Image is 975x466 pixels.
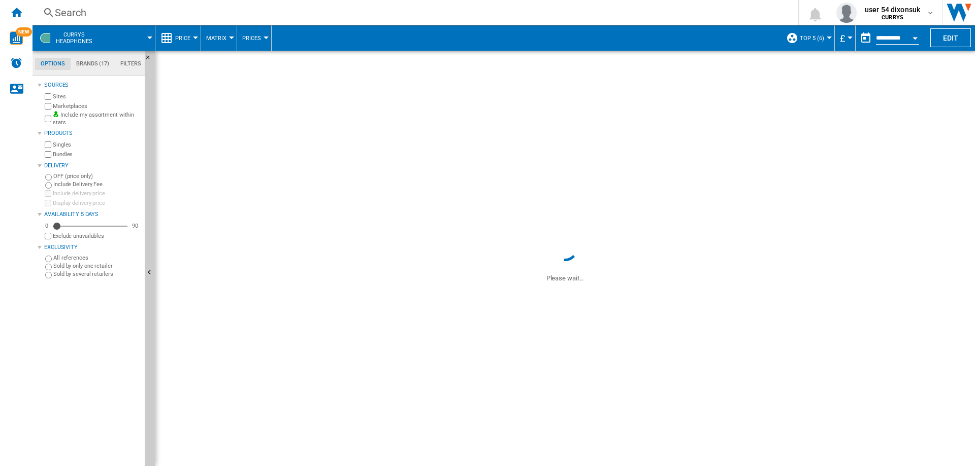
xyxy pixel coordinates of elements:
img: profile.jpg [836,3,857,23]
div: Sources [44,81,141,89]
label: All references [53,254,141,262]
input: Include Delivery Fee [45,182,52,189]
div: Availability 5 Days [44,210,141,219]
label: Include Delivery Fee [53,181,141,188]
label: Include delivery price [53,190,141,197]
md-tab-item: Brands (17) [71,58,115,70]
div: Top 5 (6) [786,25,829,51]
div: Exclusivity [44,243,141,252]
label: Sold by only one retailer [53,262,141,270]
b: CURRYS [882,14,903,21]
span: Top 5 (6) [800,35,824,42]
label: Include my assortment within stats [53,111,141,127]
label: Display delivery price [53,199,141,207]
button: Prices [242,25,266,51]
div: CURRYSHeadphones [38,25,150,51]
div: Delivery [44,162,141,170]
img: alerts-logo.svg [10,57,22,69]
input: Include my assortment within stats [45,113,51,125]
div: Products [44,129,141,137]
button: Hide [145,51,157,69]
input: Include delivery price [45,190,51,197]
input: Singles [45,141,51,148]
span: Prices [242,35,261,42]
label: Sites [53,93,141,100]
input: Sold by only one retailer [45,264,52,270]
span: CURRYS:Headphones [56,31,92,45]
input: OFF (price only) [45,174,52,181]
label: Bundles [53,151,141,158]
input: Sold by several retailers [45,272,52,278]
img: mysite-bg-18x18.png [53,111,59,117]
button: Top 5 (6) [800,25,829,51]
label: Exclude unavailables [53,232,141,240]
input: Display delivery price [45,200,51,206]
div: 90 [129,222,141,230]
button: CURRYSHeadphones [56,25,103,51]
span: Matrix [206,35,226,42]
input: Marketplaces [45,103,51,110]
label: OFF (price only) [53,172,141,180]
button: Open calendar [906,27,924,46]
div: Search [55,6,772,20]
button: Price [175,25,196,51]
button: Matrix [206,25,232,51]
input: Display delivery price [45,233,51,239]
md-slider: Availability [53,221,127,231]
md-tab-item: Filters [115,58,147,70]
md-tab-item: Options [35,58,71,70]
button: £ [840,25,850,51]
button: md-calendar [856,28,876,48]
input: All references [45,256,52,262]
ng-transclude: Please wait... [546,274,584,282]
img: wise-card.svg [10,31,23,45]
span: £ [840,33,845,44]
md-menu: Currency [835,25,856,51]
input: Sites [45,93,51,100]
input: Bundles [45,151,51,158]
div: 0 [43,222,51,230]
label: Marketplaces [53,102,141,110]
label: Singles [53,141,141,149]
button: Edit [930,28,971,47]
label: Sold by several retailers [53,270,141,278]
span: user 54 dixonsuk [865,5,920,15]
div: Price [160,25,196,51]
span: NEW [16,27,32,37]
span: Price [175,35,190,42]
